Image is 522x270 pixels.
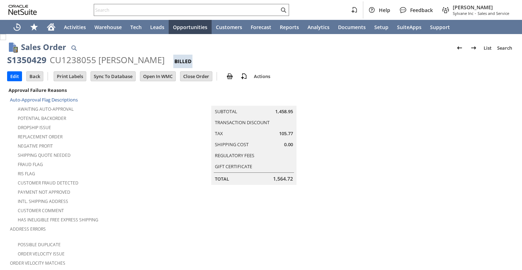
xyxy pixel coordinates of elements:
a: Negative Profit [18,143,53,149]
a: Leads [146,20,169,34]
span: Customers [216,24,242,31]
a: Support [426,20,454,34]
a: Shipping Cost [215,141,249,148]
span: 0.00 [284,141,293,148]
a: Fraud Flag [18,161,43,167]
a: Potential Backorder [18,115,66,121]
a: Customer Comment [18,208,64,214]
span: Documents [338,24,366,31]
span: Forecast [251,24,271,31]
input: Search [94,6,279,14]
svg: logo [9,5,37,15]
span: Help [379,7,390,13]
a: Forecast [246,20,276,34]
div: S1350429 [7,54,47,66]
span: Sylvane Inc [453,11,473,16]
a: Subtotal [215,108,237,115]
a: Shipping Quote Needed [18,152,71,158]
caption: Summary [211,94,297,106]
a: Recent Records [9,20,26,34]
a: Customer Fraud Detected [18,180,78,186]
div: Shortcuts [26,20,43,34]
span: - [475,11,476,16]
span: Sales and Service [478,11,509,16]
a: Gift Certificate [215,163,252,170]
span: Feedback [410,7,433,13]
div: Approval Failure Reasons [7,86,167,95]
svg: Recent Records [13,23,21,31]
span: Warehouse [94,24,122,31]
span: Support [430,24,450,31]
a: Activities [60,20,90,34]
a: Order Velocity Issue [18,251,65,257]
span: Reports [280,24,299,31]
input: Back [27,72,43,81]
input: Open In WMC [140,72,175,81]
a: Setup [370,20,393,34]
a: Opportunities [169,20,212,34]
a: Total [215,176,229,182]
a: Payment not approved [18,189,70,195]
svg: Search [279,6,288,14]
span: Analytics [308,24,330,31]
a: Analytics [303,20,334,34]
img: Quick Find [70,44,78,52]
a: Address Errors [10,226,46,232]
span: [PERSON_NAME] [453,4,509,11]
a: Possible Duplicate [18,242,61,248]
a: Search [494,42,515,54]
div: Billed [173,55,192,68]
span: 1,564.72 [273,175,293,182]
a: Documents [334,20,370,34]
a: List [481,42,494,54]
h1: Sales Order [21,41,66,53]
img: add-record.svg [240,72,248,81]
svg: Shortcuts [30,23,38,31]
input: Close Order [180,72,212,81]
a: Transaction Discount [215,119,270,126]
img: Next [469,44,478,52]
span: 105.77 [279,130,293,137]
a: Regulatory Fees [215,152,254,159]
a: Auto-Approval Flag Descriptions [10,97,78,103]
div: CU1238055 [PERSON_NAME] [50,54,165,66]
a: Has Ineligible Free Express Shipping [18,217,98,223]
a: Tech [126,20,146,34]
a: Dropship Issue [18,125,51,131]
a: SuiteApps [393,20,426,34]
a: Tax [215,130,223,137]
input: Sync To Database [91,72,135,81]
a: Order Velocity Matches [10,260,65,266]
span: 1,458.95 [275,108,293,115]
span: Tech [130,24,142,31]
a: Home [43,20,60,34]
a: Intl. Shipping Address [18,198,68,204]
span: Activities [64,24,86,31]
img: print.svg [225,72,234,81]
span: Leads [150,24,164,31]
a: Warehouse [90,20,126,34]
a: Awaiting Auto-Approval [18,106,74,112]
span: Opportunities [173,24,207,31]
a: Actions [251,73,273,79]
svg: Home [47,23,55,31]
input: Print Labels [54,72,86,81]
a: Reports [276,20,303,34]
input: Edit [7,72,22,81]
span: Setup [374,24,388,31]
span: SuiteApps [397,24,422,31]
a: Customers [212,20,246,34]
a: RIS flag [18,171,35,177]
a: Replacement Order [18,134,62,140]
img: Previous [455,44,464,52]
